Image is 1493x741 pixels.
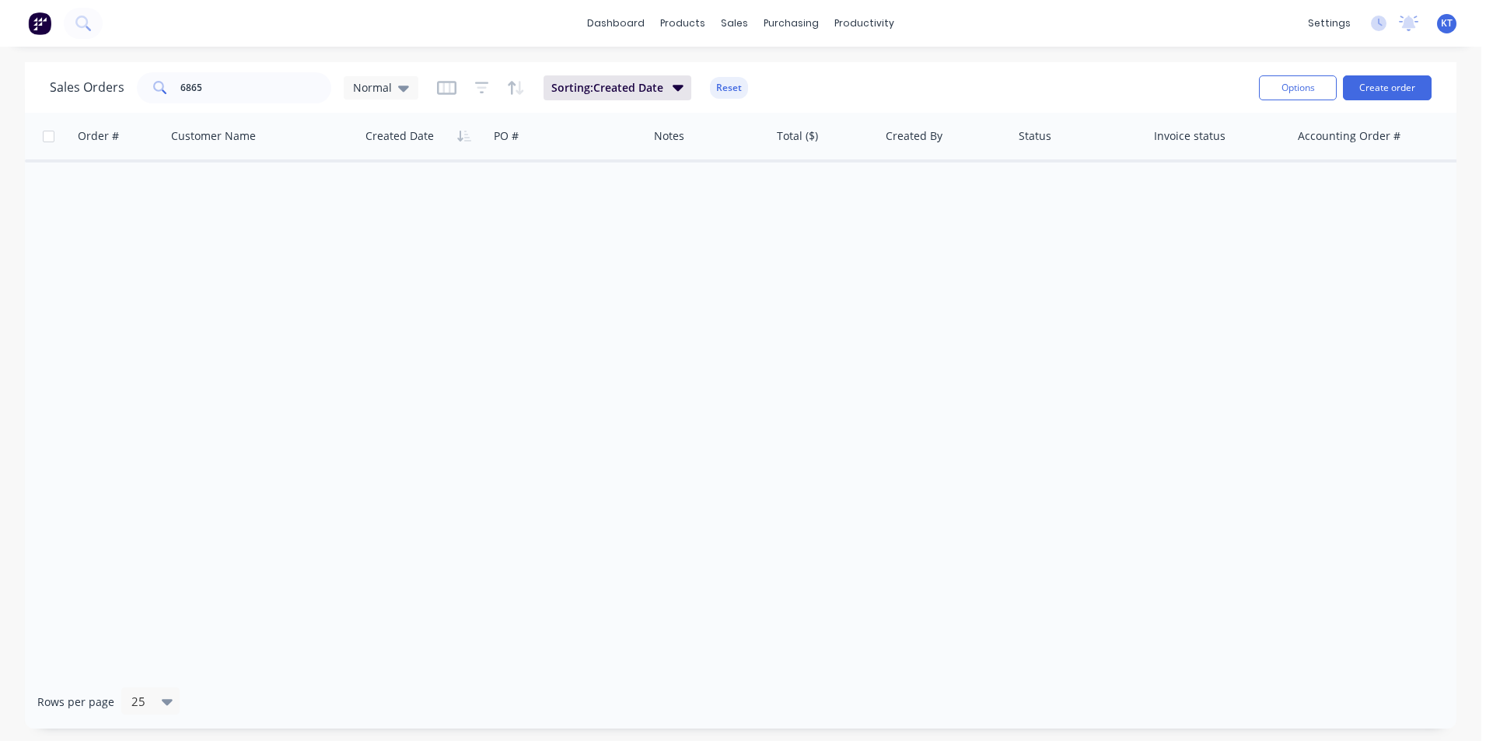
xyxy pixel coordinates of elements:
button: Sorting:Created Date [544,75,691,100]
h1: Sales Orders [50,80,124,95]
img: Factory [28,12,51,35]
button: Reset [710,77,748,99]
button: Create order [1343,75,1432,100]
div: settings [1300,12,1358,35]
div: sales [713,12,756,35]
a: dashboard [579,12,652,35]
div: Order # [78,128,119,144]
span: Normal [353,79,392,96]
div: products [652,12,713,35]
div: PO # [494,128,519,144]
div: productivity [827,12,902,35]
div: Created Date [365,128,434,144]
span: Rows per page [37,694,114,710]
span: KT [1441,16,1453,30]
div: Total ($) [777,128,818,144]
div: Accounting Order # [1298,128,1400,144]
span: Sorting: Created Date [551,80,663,96]
input: Search... [180,72,332,103]
div: Notes [654,128,684,144]
div: purchasing [756,12,827,35]
div: Created By [886,128,942,144]
div: Status [1019,128,1051,144]
div: Invoice status [1154,128,1226,144]
div: Customer Name [171,128,256,144]
button: Options [1259,75,1337,100]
